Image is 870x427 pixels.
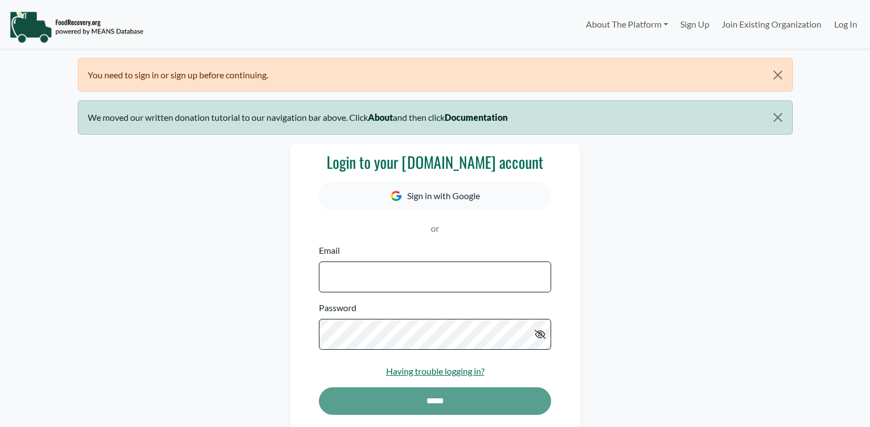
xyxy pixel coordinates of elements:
[319,181,551,211] button: Sign in with Google
[78,58,793,92] div: You need to sign in or sign up before continuing.
[319,153,551,172] h3: Login to your [DOMAIN_NAME] account
[828,13,863,35] a: Log In
[391,191,402,201] img: Google Icon
[9,10,143,44] img: NavigationLogo_FoodRecovery-91c16205cd0af1ed486a0f1a7774a6544ea792ac00100771e7dd3ec7c0e58e41.png
[764,58,792,92] button: Close
[319,222,551,235] p: or
[386,366,484,376] a: Having trouble logging in?
[764,101,792,134] button: Close
[319,301,356,314] label: Password
[368,112,393,122] b: About
[579,13,674,35] a: About The Platform
[319,244,340,257] label: Email
[716,13,828,35] a: Join Existing Organization
[78,100,793,134] div: We moved our written donation tutorial to our navigation bar above. Click and then click
[445,112,508,122] b: Documentation
[674,13,716,35] a: Sign Up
